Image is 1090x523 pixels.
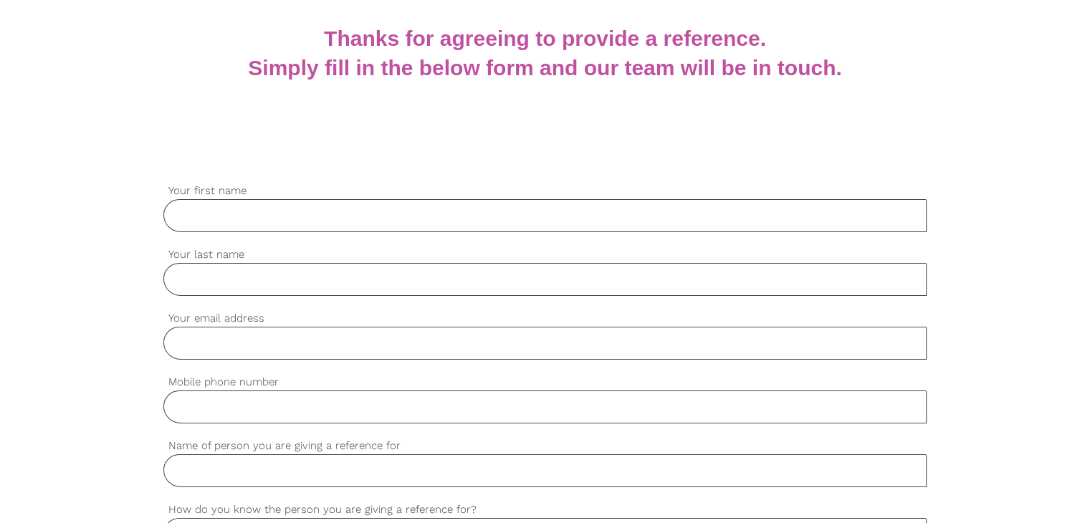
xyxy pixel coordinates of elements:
[248,56,841,80] b: Simply fill in the below form and our team will be in touch.
[163,310,927,327] label: Your email address
[163,183,927,199] label: Your first name
[163,502,927,518] label: How do you know the person you are giving a reference for?
[163,246,927,263] label: Your last name
[163,438,927,454] label: Name of person you are giving a reference for
[163,374,927,390] label: Mobile phone number
[324,27,766,50] b: Thanks for agreeing to provide a reference.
